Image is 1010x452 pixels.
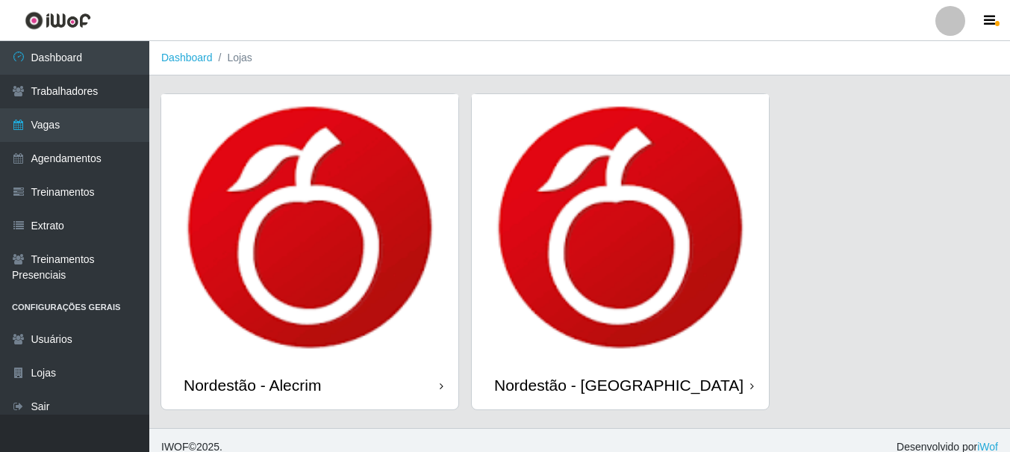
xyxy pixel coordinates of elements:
[149,41,1010,75] nav: breadcrumb
[161,52,213,64] a: Dashboard
[494,376,744,394] div: Nordestão - [GEOGRAPHIC_DATA]
[184,376,321,394] div: Nordestão - Alecrim
[472,94,769,409] a: Nordestão - [GEOGRAPHIC_DATA]
[161,94,458,361] img: cardImg
[25,11,91,30] img: CoreUI Logo
[213,50,252,66] li: Lojas
[472,94,769,361] img: cardImg
[161,94,458,409] a: Nordestão - Alecrim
